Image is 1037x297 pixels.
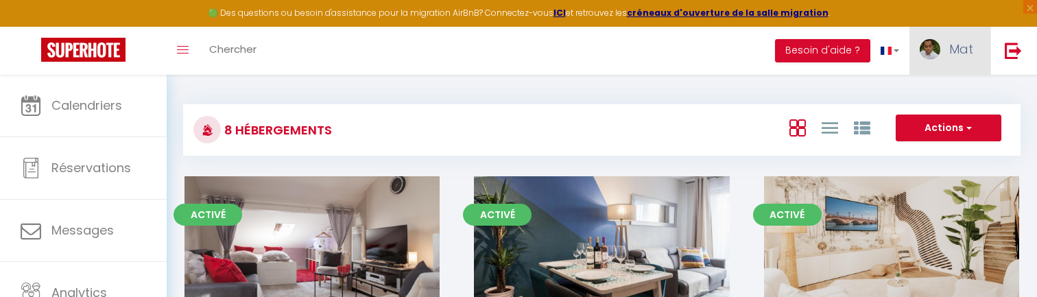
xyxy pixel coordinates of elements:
span: Activé [753,204,822,226]
span: Réservations [51,159,131,176]
a: Chercher [199,27,267,75]
img: ... [920,39,940,60]
a: ... Mat [909,27,990,75]
a: créneaux d'ouverture de la salle migration [627,7,829,19]
h3: 8 Hébergements [221,115,332,145]
button: Ouvrir le widget de chat LiveChat [11,5,52,47]
button: Actions [896,115,1001,142]
a: Vue en Liste [822,116,838,139]
a: Vue en Box [789,116,806,139]
span: Messages [51,222,114,239]
span: Activé [174,204,242,226]
span: Activé [463,204,532,226]
button: Besoin d'aide ? [775,39,870,62]
a: ICI [553,7,566,19]
a: Vue par Groupe [854,116,870,139]
span: Chercher [209,42,257,56]
span: Mat [949,40,973,58]
span: Calendriers [51,97,122,114]
img: Super Booking [41,38,126,62]
img: logout [1005,42,1022,59]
